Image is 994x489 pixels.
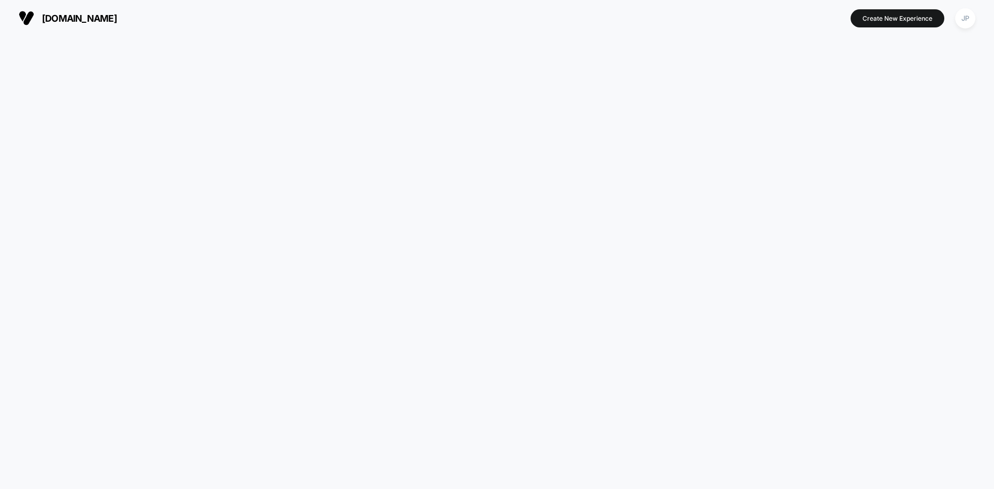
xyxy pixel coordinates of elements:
div: JP [955,8,975,28]
span: [DOMAIN_NAME] [42,13,117,24]
button: [DOMAIN_NAME] [16,10,120,26]
img: Visually logo [19,10,34,26]
button: Create New Experience [851,9,944,27]
button: JP [952,8,978,29]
